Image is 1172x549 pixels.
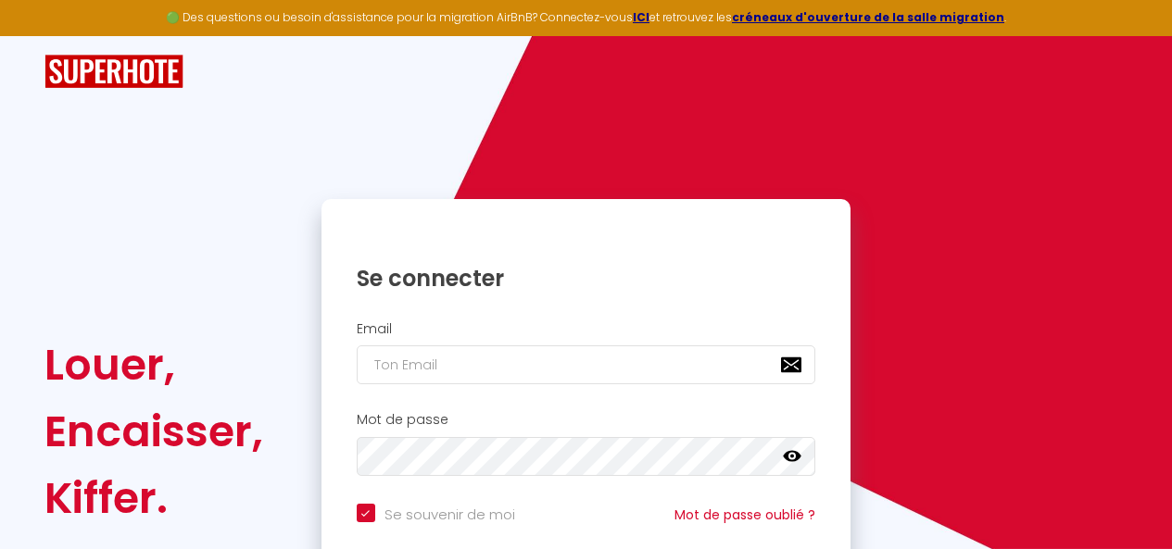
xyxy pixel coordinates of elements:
a: ICI [633,9,649,25]
a: Mot de passe oublié ? [674,505,815,524]
div: Louer, [44,331,263,398]
h1: Se connecter [357,264,816,293]
input: Ton Email [357,345,816,384]
img: SuperHote logo [44,55,183,89]
h2: Mot de passe [357,412,816,428]
div: Kiffer. [44,465,263,531]
h2: Email [357,321,816,337]
a: créneaux d'ouverture de la salle migration [732,9,1004,25]
div: Encaisser, [44,398,263,465]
